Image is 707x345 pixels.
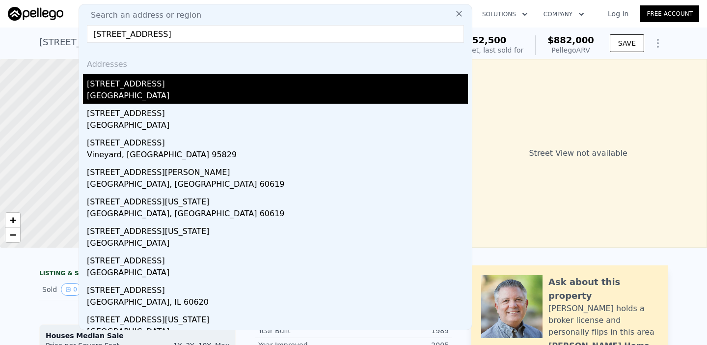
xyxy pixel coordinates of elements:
div: Year Built [258,326,353,336]
div: 1989 [353,326,449,336]
button: SAVE [610,34,644,52]
span: − [10,229,16,241]
div: [GEOGRAPHIC_DATA] [87,90,468,104]
button: Show Options [648,33,668,53]
a: Free Account [640,5,699,22]
div: Pellego ARV [547,45,594,55]
a: Zoom out [5,228,20,242]
div: [STREET_ADDRESS][US_STATE] [87,222,468,237]
div: [STREET_ADDRESS][US_STATE] [87,192,468,208]
input: Enter an address, city, region, neighborhood or zip code [87,25,464,43]
a: Zoom in [5,213,20,228]
button: View historical data [61,283,82,296]
div: [STREET_ADDRESS] [87,104,468,119]
div: [STREET_ADDRESS] , [GEOGRAPHIC_DATA] , CA 95436 [39,35,274,49]
div: [STREET_ADDRESS][US_STATE] [87,310,468,326]
div: [STREET_ADDRESS][PERSON_NAME] [87,163,468,178]
span: $882,000 [547,35,594,45]
div: [STREET_ADDRESS] [87,133,468,149]
div: Street View not available [449,59,707,248]
div: [GEOGRAPHIC_DATA] [87,267,468,281]
div: [GEOGRAPHIC_DATA], [GEOGRAPHIC_DATA] 60619 [87,208,468,222]
div: [GEOGRAPHIC_DATA] [87,237,468,251]
div: [GEOGRAPHIC_DATA], [GEOGRAPHIC_DATA] 60619 [87,178,468,192]
span: $552,500 [460,35,507,45]
span: Search an address or region [83,9,201,21]
span: + [10,214,16,226]
img: Pellego [8,7,63,21]
div: [GEOGRAPHIC_DATA] [87,326,468,340]
button: Solutions [474,5,536,23]
div: Houses Median Sale [46,331,229,341]
div: Ask about this property [548,275,658,303]
div: [STREET_ADDRESS] [87,74,468,90]
div: Sold [42,283,130,296]
div: [STREET_ADDRESS] [87,281,468,296]
div: Vineyard, [GEOGRAPHIC_DATA] 95829 [87,149,468,163]
div: Off Market, last sold for [443,45,523,55]
div: [GEOGRAPHIC_DATA] [87,119,468,133]
div: [STREET_ADDRESS] [87,251,468,267]
button: Company [536,5,592,23]
div: Addresses [83,51,468,74]
div: LISTING & SALE HISTORY [39,269,236,279]
div: [GEOGRAPHIC_DATA], IL 60620 [87,296,468,310]
a: Log In [596,9,640,19]
div: [PERSON_NAME] holds a broker license and personally flips in this area [548,303,658,338]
